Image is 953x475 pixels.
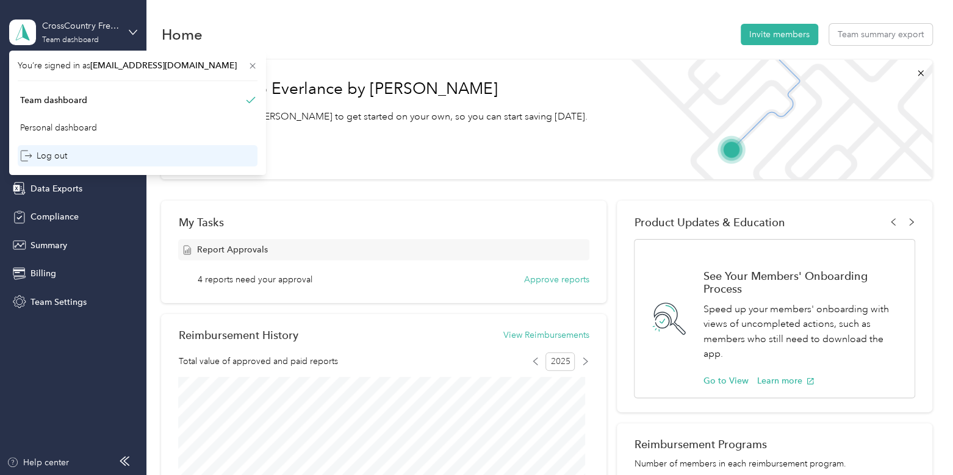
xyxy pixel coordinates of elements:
[178,355,337,368] span: Total value of approved and paid reports
[524,273,589,286] button: Approve reports
[178,216,589,229] div: My Tasks
[20,121,97,134] div: Personal dashboard
[703,270,901,295] h1: See Your Members' Onboarding Process
[178,79,587,99] h1: Welcome to Everlance by [PERSON_NAME]
[196,243,267,256] span: Report Approvals
[7,456,69,469] button: Help center
[31,182,82,195] span: Data Exports
[31,239,67,252] span: Summary
[31,210,79,223] span: Compliance
[634,457,915,470] p: Number of members in each reimbursement program.
[31,267,56,280] span: Billing
[161,28,202,41] h1: Home
[18,59,257,72] span: You’re signed in as
[42,20,118,32] div: CrossCountry Freight Solutions
[42,37,98,44] div: Team dashboard
[90,60,237,71] span: [EMAIL_ADDRESS][DOMAIN_NAME]
[545,352,575,371] span: 2025
[178,109,587,124] p: Read our step-by-[PERSON_NAME] to get started on your own, so you can start saving [DATE].
[31,296,87,309] span: Team Settings
[198,273,312,286] span: 4 reports need your approval
[634,438,915,451] h2: Reimbursement Programs
[619,60,932,179] img: Welcome to everlance
[20,149,67,162] div: Log out
[503,329,589,341] button: View Reimbursements
[634,216,785,229] span: Product Updates & Education
[741,24,818,45] button: Invite members
[885,407,953,475] iframe: Everlance-gr Chat Button Frame
[20,94,87,107] div: Team dashboard
[703,302,901,362] p: Speed up your members' onboarding with views of uncompleted actions, such as members who still ne...
[703,374,748,387] button: Go to View
[757,374,815,387] button: Learn more
[178,329,298,341] h2: Reimbursement History
[829,24,932,45] button: Team summary export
